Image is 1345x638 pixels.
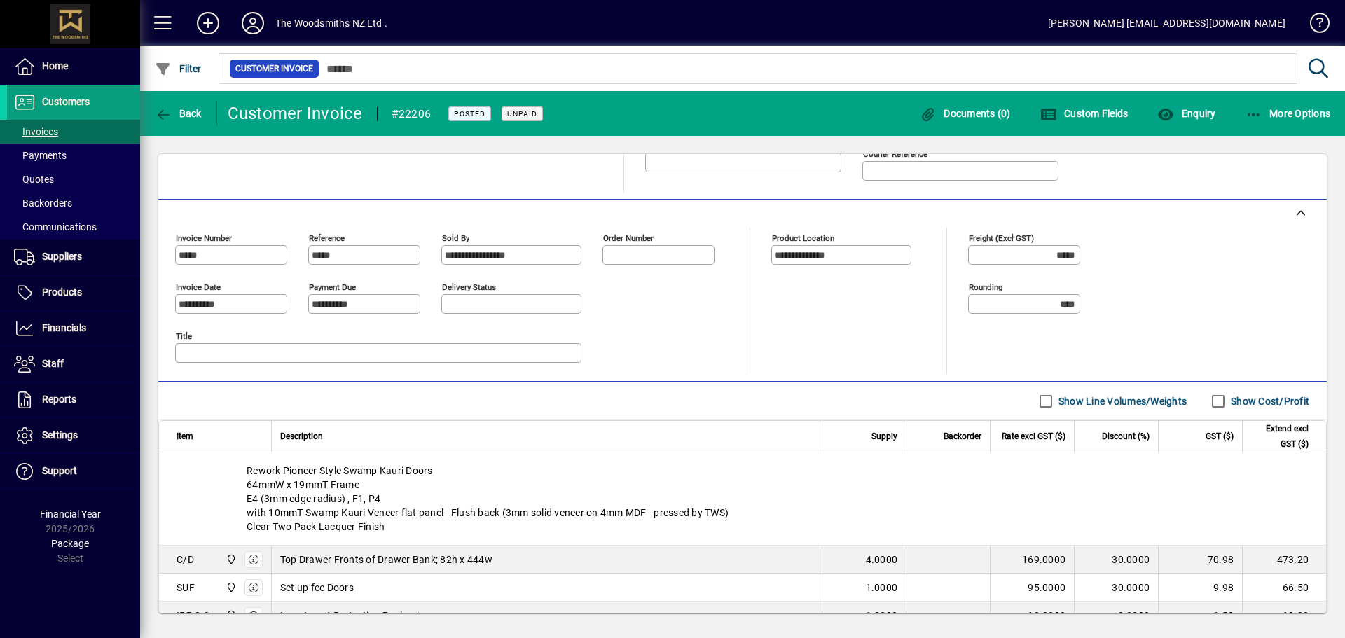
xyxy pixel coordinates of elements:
button: Documents (0) [916,101,1014,126]
div: Rework Pioneer Style Swamp Kauri Doors 64mmW x 19mmT Frame E4 (3mm edge radius) , F1, P4 with 10m... [159,452,1326,545]
mat-label: Sold by [442,233,469,243]
span: GST ($) [1206,429,1234,444]
span: Staff [42,358,64,369]
mat-label: Payment due [309,282,356,292]
span: 4.0000 [866,553,898,567]
span: Set up fee Doors [280,581,354,595]
button: Profile [230,11,275,36]
td: 9.98 [1158,574,1242,602]
td: 473.20 [1242,546,1326,574]
button: Back [151,101,205,126]
span: Rate excl GST ($) [1002,429,1065,444]
span: Investment Protection Packaging [280,609,431,623]
span: Communications [14,221,97,233]
td: 30.0000 [1074,574,1158,602]
mat-label: Invoice number [176,233,232,243]
div: [PERSON_NAME] [EMAIL_ADDRESS][DOMAIN_NAME] [1048,12,1285,34]
mat-label: Order number [603,233,654,243]
td: 1.50 [1158,602,1242,630]
span: Enquiry [1157,108,1215,119]
span: Backorders [14,197,72,209]
div: 95.0000 [999,581,1065,595]
span: Top Drawer Fronts of Drawer Bank; 82h x 444w [280,553,492,567]
span: The Woodsmiths [222,580,238,595]
mat-label: Reference [309,233,345,243]
a: Products [7,275,140,310]
td: 10.00 [1242,602,1326,630]
span: Discount (%) [1102,429,1150,444]
a: Suppliers [7,240,140,275]
span: Package [51,538,89,549]
label: Show Cost/Profit [1228,394,1309,408]
div: 169.0000 [999,553,1065,567]
span: Payments [14,150,67,161]
button: Enquiry [1154,101,1219,126]
span: Settings [42,429,78,441]
a: Financials [7,311,140,346]
mat-label: Rounding [969,282,1002,292]
span: Supply [871,429,897,444]
span: Customer Invoice [235,62,313,76]
span: Posted [454,109,485,118]
div: #22206 [392,103,432,125]
span: Support [42,465,77,476]
span: Home [42,60,68,71]
a: Staff [7,347,140,382]
span: Documents (0) [920,108,1011,119]
a: Communications [7,215,140,239]
div: Customer Invoice [228,102,363,125]
span: 1.0000 [866,609,898,623]
a: Settings [7,418,140,453]
a: Support [7,454,140,489]
a: Payments [7,144,140,167]
span: Unpaid [507,109,537,118]
label: Show Line Volumes/Weights [1056,394,1187,408]
span: Reports [42,394,76,405]
span: Products [42,286,82,298]
mat-label: Delivery status [442,282,496,292]
button: Filter [151,56,205,81]
a: Knowledge Base [1299,3,1327,48]
span: Quotes [14,174,54,185]
div: SUF [177,581,195,595]
td: 70.98 [1158,546,1242,574]
button: Custom Fields [1037,101,1132,126]
a: Home [7,49,140,84]
button: More Options [1242,101,1334,126]
div: The Woodsmiths NZ Ltd . [275,12,387,34]
span: Invoices [14,126,58,137]
a: Invoices [7,120,140,144]
a: Quotes [7,167,140,191]
span: Item [177,429,193,444]
span: Filter [155,63,202,74]
span: Financial Year [40,508,101,520]
span: Custom Fields [1040,108,1129,119]
mat-label: Courier Reference [863,149,927,159]
td: 30.0000 [1074,546,1158,574]
span: Customers [42,96,90,107]
td: 0.0000 [1074,602,1158,630]
button: Add [186,11,230,36]
div: IPP 0.2 [177,609,209,623]
td: 66.50 [1242,574,1326,602]
mat-label: Product location [772,233,834,243]
span: 1.0000 [866,581,898,595]
mat-label: Freight (excl GST) [969,233,1034,243]
span: Suppliers [42,251,82,262]
span: The Woodsmiths [222,608,238,623]
span: Backorder [944,429,981,444]
span: More Options [1246,108,1331,119]
span: Financials [42,322,86,333]
span: Description [280,429,323,444]
mat-label: Title [176,331,192,341]
div: 10.0000 [999,609,1065,623]
a: Reports [7,382,140,417]
app-page-header-button: Back [140,101,217,126]
span: Back [155,108,202,119]
span: Extend excl GST ($) [1251,421,1309,452]
a: Backorders [7,191,140,215]
span: The Woodsmiths [222,552,238,567]
div: C/D [177,553,194,567]
mat-label: Invoice date [176,282,221,292]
